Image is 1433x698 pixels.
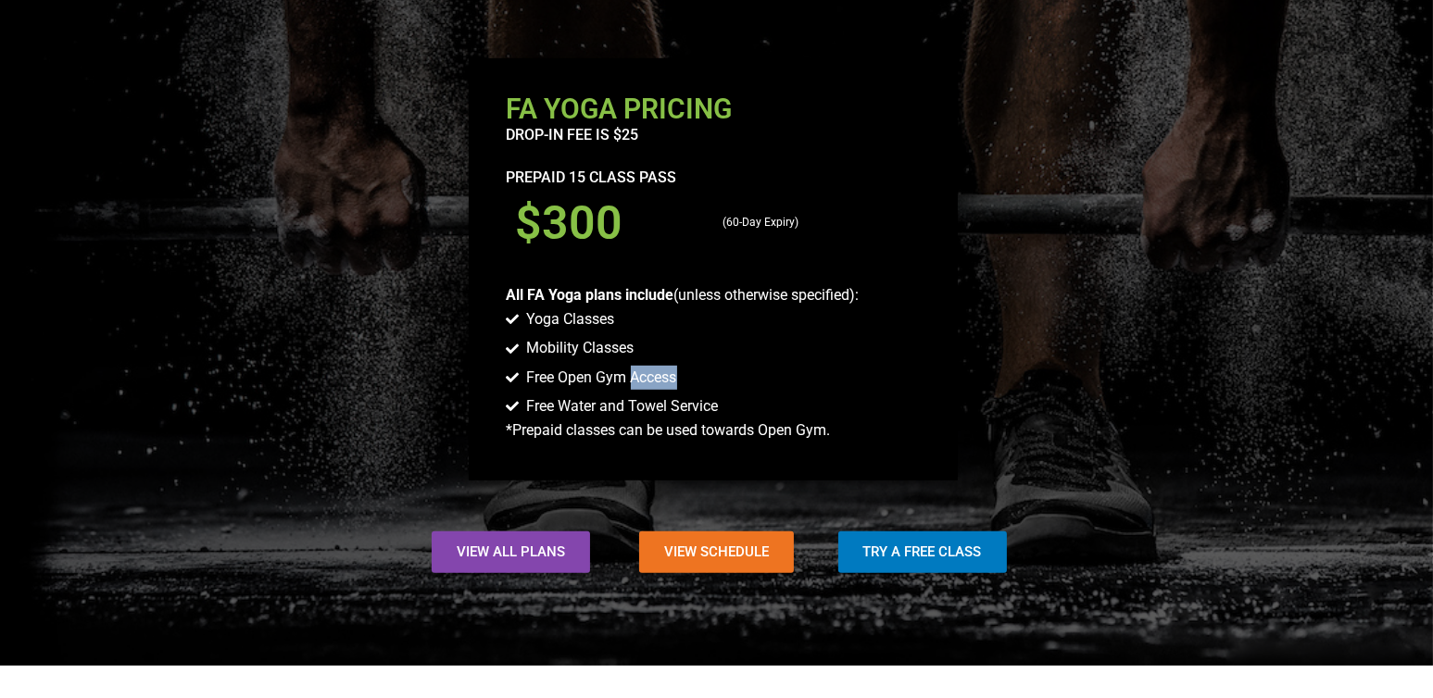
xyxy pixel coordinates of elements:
[522,366,677,390] span: Free Open Gym Access
[515,200,704,246] h3: $300
[863,545,982,559] span: Try a Free Class
[522,394,719,418] span: Free Water and Towel Service
[506,283,921,307] p: (unless otherwise specified):
[506,95,921,123] h2: FA Yoga Pricing
[522,336,635,360] span: Mobility Classes
[639,531,794,573] a: View Schedule
[838,531,1007,573] a: Try a Free Class
[664,545,769,559] span: View Schedule
[457,545,565,559] span: View All Plans
[723,214,911,232] p: (60-Day Expiry)
[506,286,673,304] b: All FA Yoga plans include
[506,418,921,442] p: *Prepaid classes can be used towards Open Gym.
[506,166,921,190] p: Prepaid 15 Class Pass
[506,123,921,147] p: drop-in fee is $25
[522,307,615,331] span: Yoga Classes
[432,531,590,573] a: View All Plans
